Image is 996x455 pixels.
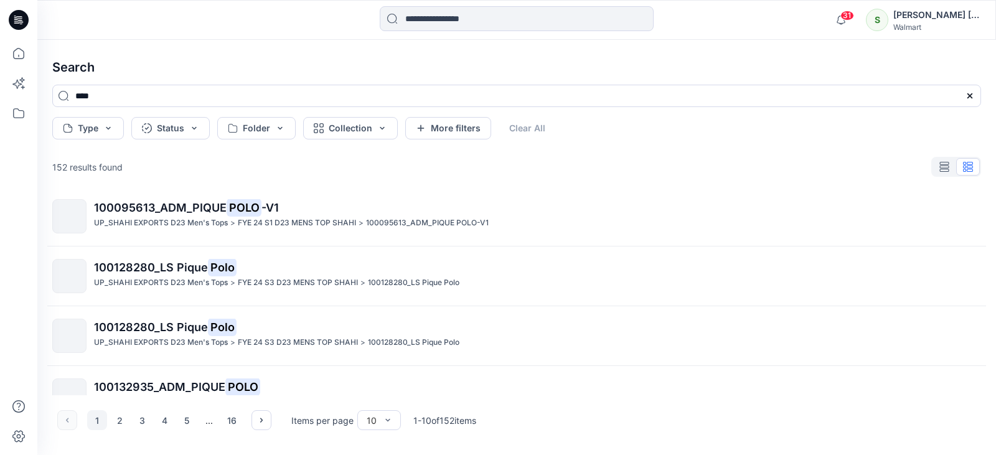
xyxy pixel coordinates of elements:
[208,318,237,335] mark: Polo
[368,336,459,349] p: 100128280_LS Pique Polo
[94,201,227,214] span: 100095613_ADM_PIQUE
[866,9,888,31] div: S​
[230,276,235,289] p: >
[217,117,296,139] button: Folder
[131,117,210,139] button: Status
[177,410,197,430] button: 5
[94,380,225,393] span: 100132935_ADM_PIQUE
[94,336,228,349] p: UP_SHAHI EXPORTS D23 Men's Tops
[154,410,174,430] button: 4
[360,276,365,289] p: >
[45,311,989,360] a: 100128280_LS PiquePoloUP_SHAHI EXPORTS D23 Men's Tops>FYE 24 S3 D23 MENS TOP SHAHI>100128280_LS P...
[94,321,208,334] span: 100128280_LS Pique
[94,276,228,289] p: UP_SHAHI EXPORTS D23 Men's Tops
[45,371,989,420] a: 100132935_ADM_PIQUEPOLOUP_SHAHI EXPORTS D23 Men's Tops>UP_FYE 25 S1_D23_MEN’S TOP SHAHI>100132935...
[367,414,377,427] div: 10
[238,217,356,230] p: FYE 24 S1 D23 MENS TOP SHAHI
[208,258,237,276] mark: Polo
[405,117,491,139] button: More filters
[893,22,980,32] div: Walmart
[45,192,989,241] a: 100095613_ADM_PIQUEPOLO-V1UP_SHAHI EXPORTS D23 Men's Tops>FYE 24 S1 D23 MENS TOP SHAHI>100095613_...
[110,410,129,430] button: 2
[42,50,991,85] h4: Search
[366,217,489,230] p: 100095613_ADM_PIQUE POLO-V1
[225,378,260,395] mark: POLO
[52,117,124,139] button: Type
[199,410,219,430] div: ...
[230,217,235,230] p: >
[303,117,398,139] button: Collection
[893,7,980,22] div: [PERSON_NAME] ​[PERSON_NAME]
[368,276,459,289] p: 100128280_LS Pique Polo
[261,201,279,214] span: -V1
[222,410,242,430] button: 16
[230,336,235,349] p: >
[238,336,358,349] p: FYE 24 S3 D23 MENS TOP SHAHI
[238,276,358,289] p: FYE 24 S3 D23 MENS TOP SHAHI
[291,414,354,427] p: Items per page
[132,410,152,430] button: 3
[45,251,989,301] a: 100128280_LS PiquePoloUP_SHAHI EXPORTS D23 Men's Tops>FYE 24 S3 D23 MENS TOP SHAHI>100128280_LS P...
[94,261,208,274] span: 100128280_LS Pique
[360,336,365,349] p: >
[413,414,476,427] p: 1 - 10 of 152 items
[94,217,228,230] p: UP_SHAHI EXPORTS D23 Men's Tops
[52,161,123,174] p: 152 results found
[359,217,364,230] p: >
[87,410,107,430] button: 1
[227,199,261,216] mark: POLO
[840,11,854,21] span: 31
